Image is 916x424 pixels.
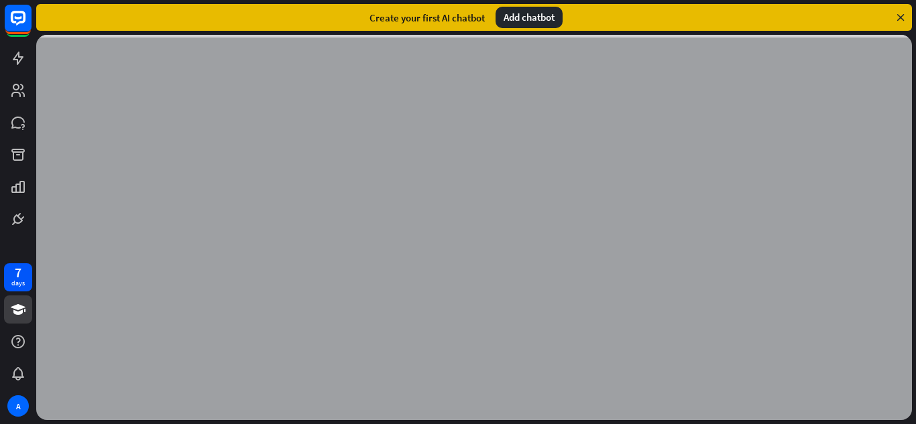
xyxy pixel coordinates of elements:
[7,395,29,417] div: A
[369,11,485,24] div: Create your first AI chatbot
[4,263,32,291] a: 7 days
[11,279,25,288] div: days
[15,267,21,279] div: 7
[496,7,563,28] div: Add chatbot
